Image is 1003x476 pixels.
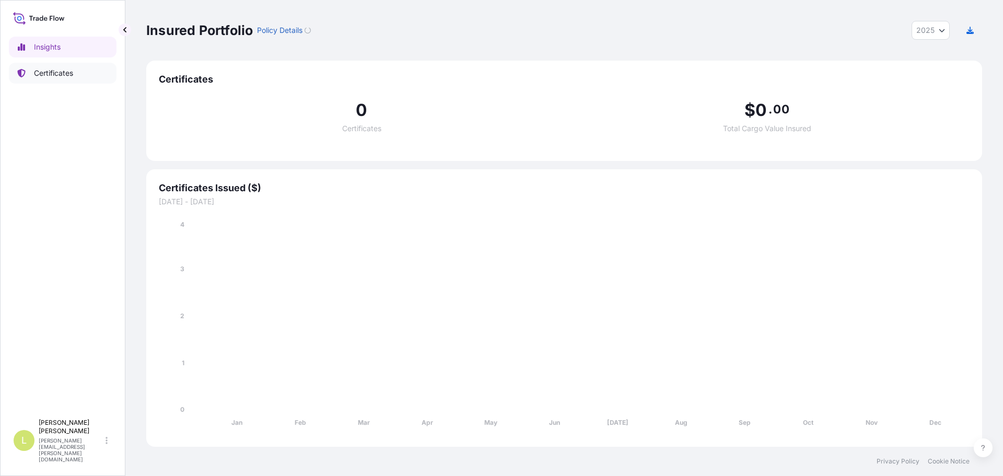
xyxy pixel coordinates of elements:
[358,419,370,426] tspan: Mar
[146,22,253,39] p: Insured Portfolio
[768,105,772,113] span: .
[182,359,184,367] tspan: 1
[257,25,302,36] p: Policy Details
[773,105,789,113] span: 00
[159,182,970,194] span: Certificates Issued ($)
[9,37,116,57] a: Insights
[180,312,184,320] tspan: 2
[34,68,73,78] p: Certificates
[675,419,687,426] tspan: Aug
[928,457,970,466] a: Cookie Notice
[342,125,381,132] span: Certificates
[422,419,433,426] tspan: Apr
[159,196,970,207] span: [DATE] - [DATE]
[9,63,116,84] a: Certificates
[803,419,814,426] tspan: Oct
[39,437,103,462] p: [PERSON_NAME][EMAIL_ADDRESS][PERSON_NAME][DOMAIN_NAME]
[744,102,755,119] span: $
[159,73,970,86] span: Certificates
[916,25,935,36] span: 2025
[180,265,184,273] tspan: 3
[929,419,941,426] tspan: Dec
[34,42,61,52] p: Insights
[912,21,950,40] button: Year Selector
[21,435,27,446] span: L
[180,405,184,413] tspan: 0
[180,220,184,228] tspan: 4
[305,27,311,33] div: Loading
[39,419,103,435] p: [PERSON_NAME] [PERSON_NAME]
[877,457,919,466] a: Privacy Policy
[755,102,767,119] span: 0
[607,419,628,426] tspan: [DATE]
[305,22,311,39] button: Loading
[549,419,560,426] tspan: Jun
[866,419,878,426] tspan: Nov
[723,125,811,132] span: Total Cargo Value Insured
[356,102,367,119] span: 0
[484,419,498,426] tspan: May
[231,419,242,426] tspan: Jan
[739,419,751,426] tspan: Sep
[295,419,306,426] tspan: Feb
